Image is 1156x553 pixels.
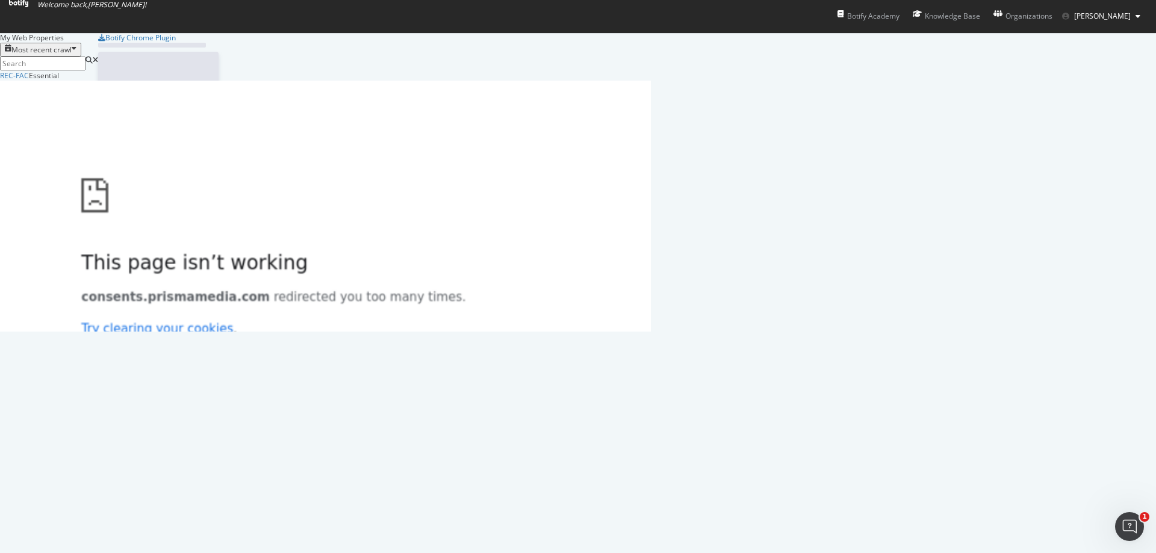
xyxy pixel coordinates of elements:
div: Essential [29,70,59,81]
a: Botify Chrome Plugin [98,32,176,43]
div: Organizations [993,10,1052,22]
div: Knowledge Base [913,10,980,22]
button: [PERSON_NAME] [1052,7,1150,26]
span: 1 [1140,512,1149,522]
div: Most recent crawl [11,45,72,55]
span: Sara Chourak [1074,11,1131,21]
div: Botify Academy [837,10,900,22]
div: Botify Chrome Plugin [105,32,176,43]
iframe: Intercom live chat [1115,512,1144,541]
